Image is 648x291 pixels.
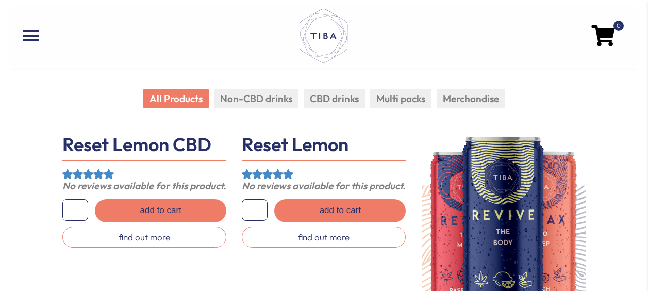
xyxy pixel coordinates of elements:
li: Merchandise [437,89,505,109]
span: Rated out of 5 [62,169,115,213]
em: No reviews available for this product. [62,180,226,192]
a: Reset Lemon CBD [62,133,211,156]
em: No reviews available for this product. [242,180,406,192]
span: Rated out of 5 [242,169,295,213]
li: CBD drinks [304,89,365,109]
a: Add to cart: “Reset Lemon CBD” [95,199,226,222]
a: find out more [62,227,227,248]
span: 0 [613,21,624,31]
div: Rated 5.00 out of 5 [242,169,295,179]
a: 0 [591,28,614,41]
a: find out more [242,227,406,248]
div: Rated 5.00 out of 5 [62,169,115,179]
a: Add to cart: “Reset Lemon” [274,199,406,222]
li: All Products [143,89,209,109]
a: Reset Lemon [242,133,348,156]
li: Non-CBD drinks [214,89,298,109]
li: Multi packs [370,89,431,109]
